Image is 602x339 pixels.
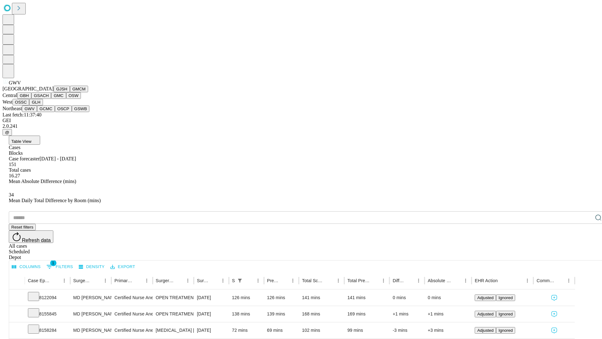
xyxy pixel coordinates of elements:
span: Mean Absolute Difference (mins) [9,179,76,184]
div: 141 mins [302,290,341,306]
button: Expand [12,293,22,304]
div: Total Predicted Duration [347,278,370,283]
span: Northeast [3,106,22,111]
button: Sort [370,276,379,285]
div: Primary Service [114,278,133,283]
button: Menu [461,276,470,285]
span: 34 [9,192,14,197]
div: -3 mins [393,322,421,338]
button: Adjusted [475,294,496,301]
span: Adjusted [477,328,494,333]
div: Absolute Difference [428,278,452,283]
button: Menu [60,276,69,285]
div: MD [PERSON_NAME] [73,290,108,306]
div: MD [PERSON_NAME] [73,322,108,338]
span: Ignored [499,295,513,300]
button: Sort [280,276,288,285]
button: Adjusted [475,311,496,317]
div: 139 mins [267,306,296,322]
button: Menu [254,276,262,285]
button: Expand [12,325,22,336]
button: Sort [325,276,334,285]
div: [DATE] [197,290,226,306]
div: +1 mins [393,306,421,322]
div: 169 mins [347,306,387,322]
button: Sort [245,276,254,285]
span: Reset filters [11,225,33,229]
span: 16.27 [9,173,20,178]
div: 0 mins [428,290,468,306]
span: Adjusted [477,295,494,300]
button: GMCM [70,86,88,92]
button: Menu [334,276,343,285]
button: Refresh data [9,230,53,243]
button: GBH [17,92,31,99]
div: 8122094 [28,290,67,306]
button: Sort [405,276,414,285]
button: GLH [29,99,43,105]
div: +3 mins [428,322,468,338]
span: 151 [9,162,16,167]
div: 8158284 [28,322,67,338]
button: Sort [51,276,60,285]
button: Menu [219,276,227,285]
div: 126 mins [232,290,261,306]
button: Density [77,262,106,272]
div: [DATE] [197,322,226,338]
div: Comments [536,278,555,283]
div: 8155845 [28,306,67,322]
button: Menu [379,276,388,285]
div: Certified Nurse Anesthetist [114,322,149,338]
button: Ignored [496,327,515,334]
span: Adjusted [477,312,494,316]
button: Sort [498,276,507,285]
div: OPEN TREATMENT OF RADIUS AND [MEDICAL_DATA] [156,306,191,322]
span: Total cases [9,167,31,173]
button: Sort [175,276,183,285]
div: EHR Action [475,278,498,283]
div: Difference [393,278,405,283]
div: Total Scheduled Duration [302,278,325,283]
div: 0 mins [393,290,421,306]
span: Table View [11,139,31,144]
button: OSSC [13,99,29,105]
span: Case forecaster [9,156,40,161]
button: GSACH [31,92,51,99]
button: Ignored [496,311,515,317]
button: Sort [92,276,101,285]
div: Case Epic Id [28,278,50,283]
button: Select columns [10,262,42,272]
button: Menu [142,276,151,285]
div: 1 active filter [235,276,244,285]
span: GWV [9,80,21,85]
div: GEI [3,118,599,123]
button: Sort [452,276,461,285]
button: Ignored [496,294,515,301]
button: Expand [12,309,22,320]
button: @ [3,129,12,136]
button: Menu [414,276,423,285]
button: Menu [183,276,192,285]
button: Menu [288,276,297,285]
div: 99 mins [347,322,387,338]
div: Surgery Date [197,278,209,283]
span: @ [5,130,9,135]
button: Table View [9,136,40,145]
button: GSWB [72,105,90,112]
button: Sort [210,276,219,285]
div: Certified Nurse Anesthetist [114,306,149,322]
div: 69 mins [267,322,296,338]
div: 138 mins [232,306,261,322]
button: GMC [51,92,66,99]
button: Sort [134,276,142,285]
button: Menu [101,276,110,285]
div: MD [PERSON_NAME] [73,306,108,322]
div: +1 mins [428,306,468,322]
span: Last fetch: 11:37:40 [3,112,41,117]
span: [GEOGRAPHIC_DATA] [3,86,54,91]
div: 72 mins [232,322,261,338]
span: West [3,99,13,105]
span: 1 [50,260,56,266]
span: Ignored [499,312,513,316]
button: OSCP [55,105,72,112]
